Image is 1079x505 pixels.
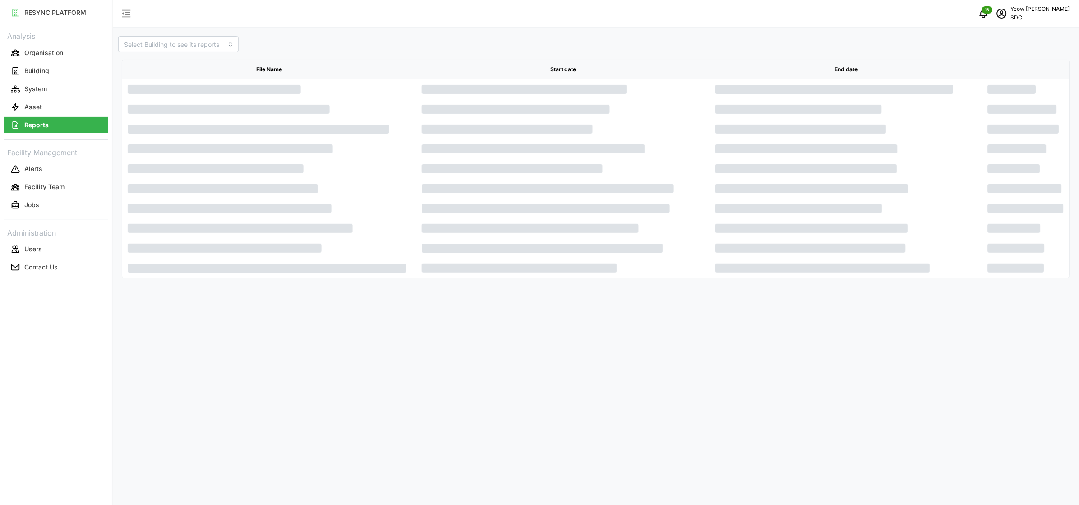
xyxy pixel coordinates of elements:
p: Administration [4,226,108,239]
a: Jobs [4,196,108,214]
p: Alerts [24,164,42,173]
span: 18 [985,7,990,13]
p: Building [24,66,49,75]
th: File Name [122,60,416,79]
p: Organisation [24,48,63,57]
a: RESYNC PLATFORM [4,4,108,22]
button: Jobs [4,197,108,213]
p: RESYNC PLATFORM [24,8,86,17]
button: Organisation [4,45,108,61]
p: Yeow [PERSON_NAME] [1011,5,1070,14]
button: schedule [993,5,1011,23]
p: System [24,84,47,93]
button: Alerts [4,161,108,177]
button: Reports [4,117,108,133]
button: RESYNC PLATFORM [4,5,108,21]
p: Contact Us [24,263,58,272]
a: Asset [4,98,108,116]
button: Facility Team [4,179,108,195]
th: Start date [416,60,710,79]
button: Contact Us [4,259,108,275]
a: Alerts [4,160,108,178]
p: Facility Team [24,182,65,191]
p: Users [24,245,42,254]
p: Asset [24,102,42,111]
button: Users [4,241,108,257]
a: System [4,80,108,98]
button: notifications [975,5,993,23]
a: Facility Team [4,178,108,196]
input: Select Building to see its reports [118,36,239,52]
a: Contact Us [4,258,108,276]
a: Reports [4,116,108,134]
th: End date [710,60,982,79]
p: Facility Management [4,145,108,158]
a: Organisation [4,44,108,62]
button: Asset [4,99,108,115]
button: System [4,81,108,97]
a: Users [4,240,108,258]
a: Building [4,62,108,80]
p: SDC [1011,14,1070,22]
p: Reports [24,120,49,130]
button: Building [4,63,108,79]
p: Analysis [4,29,108,42]
p: Jobs [24,200,39,209]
